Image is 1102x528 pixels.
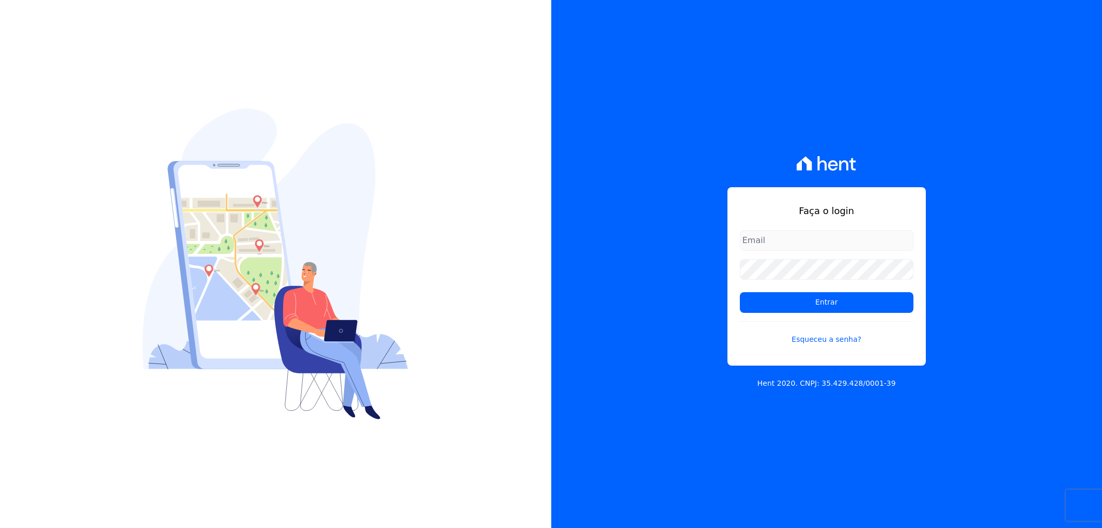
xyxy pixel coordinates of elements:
p: Hent 2020. CNPJ: 35.429.428/0001-39 [757,378,896,389]
input: Entrar [740,292,913,313]
img: Login [143,109,408,419]
a: Esqueceu a senha? [740,321,913,345]
h1: Faça o login [740,204,913,218]
input: Email [740,230,913,251]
